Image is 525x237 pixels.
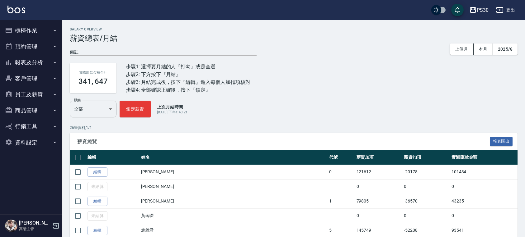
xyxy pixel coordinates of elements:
[450,208,518,223] td: 0
[2,39,60,55] button: 預約管理
[474,43,493,55] button: 本月
[402,150,450,165] th: 薪資扣項
[140,208,328,223] td: 黃瑋琛
[126,63,250,71] div: 步驟1: 選擇要月結的人『打勾』或是全選
[2,103,60,119] button: 商品管理
[70,101,116,117] div: 全部
[70,27,518,31] h2: Salary Overview
[493,43,518,55] button: 2025/8
[87,197,107,206] a: 編輯
[86,150,140,165] th: 編輯
[450,150,518,165] th: 實際匯款金額
[450,43,474,55] button: 上個月
[402,179,450,194] td: 0
[355,194,403,208] td: 79805
[77,139,490,145] span: 薪資總覽
[78,77,108,86] h3: 341, 647
[70,34,518,43] h3: 薪資總表/月結
[157,104,187,110] p: 上次月結時間
[402,194,450,208] td: -36570
[140,150,328,165] th: 姓名
[355,179,403,194] td: 0
[450,194,518,208] td: 43235
[450,165,518,179] td: 101434
[157,110,187,114] span: [DATE] 下午1:40:21
[120,101,151,117] button: 鎖定薪資
[490,138,513,144] a: 報表匯出
[2,118,60,134] button: 行銷工具
[2,71,60,87] button: 客戶管理
[467,4,491,16] button: PS30
[490,137,513,146] button: 報表匯出
[2,134,60,151] button: 資料設定
[126,71,250,78] div: 步驟2: 下方按下『月結』
[140,179,328,194] td: [PERSON_NAME]
[70,125,518,130] p: 26 筆資料, 1 / 1
[328,150,355,165] th: 代號
[451,4,464,16] button: save
[2,22,60,39] button: 櫃檯作業
[450,179,518,194] td: 0
[77,71,109,75] h2: 實際匯款金額合計
[402,208,450,223] td: 0
[87,167,107,177] a: 編輯
[126,86,250,94] div: 步驟4: 全部確認正確後，按下『鎖定』
[2,86,60,103] button: 員工及薪資
[140,165,328,179] td: [PERSON_NAME]
[328,165,355,179] td: 0
[402,165,450,179] td: -20178
[5,220,17,232] img: Person
[126,78,250,86] div: 步驟3: 月結完成後，按下『編輯』進入每個人加扣項核對
[355,208,403,223] td: 0
[355,150,403,165] th: 薪資加項
[19,226,51,232] p: 高階主管
[477,6,489,14] div: PS30
[74,98,81,103] label: 狀態
[2,54,60,71] button: 報表及分析
[355,165,403,179] td: 121612
[7,6,25,13] img: Logo
[328,194,355,208] td: 1
[494,4,518,16] button: 登出
[87,226,107,235] a: 編輯
[19,220,51,226] h5: [PERSON_NAME]
[140,194,328,208] td: [PERSON_NAME]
